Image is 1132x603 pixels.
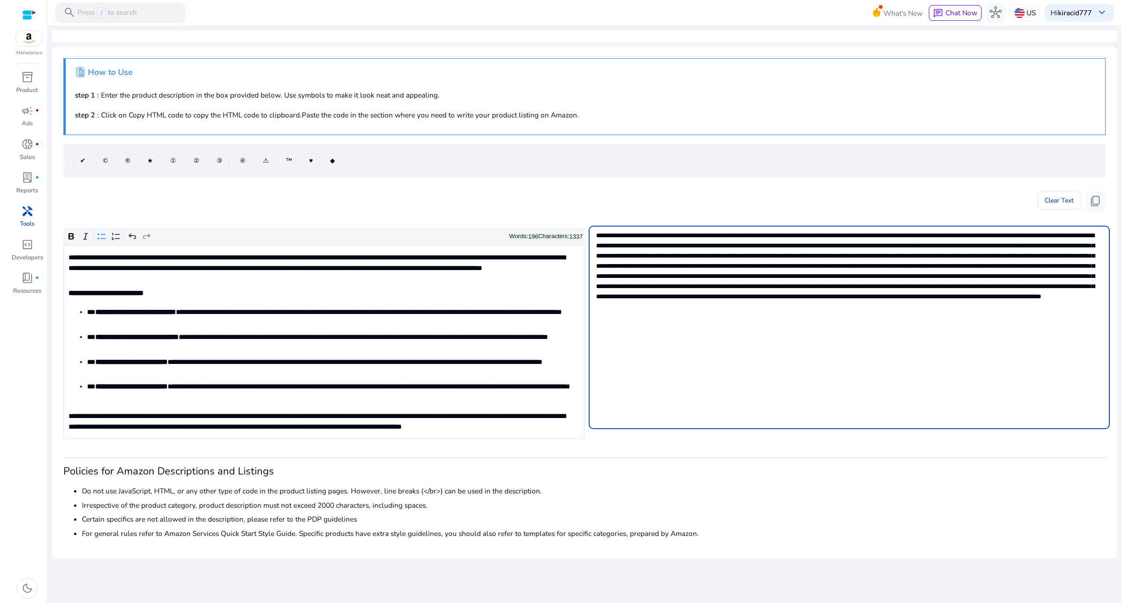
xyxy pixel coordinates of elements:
[35,142,39,147] span: fiber_manual_record
[16,49,42,56] p: Marketplace
[16,186,38,196] p: Reports
[186,154,207,168] button: ②
[21,205,33,217] span: handyman
[118,154,137,168] button: ®
[1026,5,1036,21] p: US
[63,465,1106,477] h3: Policies for Amazon Descriptions and Listings
[75,90,95,100] b: step 1
[103,156,108,166] span: ©
[12,253,43,263] p: Developers
[528,233,538,240] label: 196
[279,154,299,168] button: ™
[73,154,93,168] button: ✔
[1096,6,1108,18] span: keyboard_arrow_down
[63,245,585,439] div: Rich Text Editor. Editing area: main. Press Alt+0 for help.
[21,172,33,184] span: lab_profile
[75,90,1096,100] p: : Enter the product description in the box provided below. Use symbols to make it look neat and a...
[21,272,33,284] span: book_4
[21,239,33,251] span: code_blocks
[82,528,1106,539] li: For general rules refer to Amazon Services Quick Start Style Guide. Specific products have extra ...
[330,156,335,166] span: ◆
[569,233,583,240] label: 1337
[11,270,44,303] a: book_4fiber_manual_recordResources
[82,514,1106,524] li: Certain specifics are not allowed in the description, please refer to the PDP guidelines
[929,5,981,21] button: chatChat Now
[97,7,106,18] span: /
[986,3,1006,23] button: hub
[35,276,39,280] span: fiber_manual_record
[309,156,313,166] span: ♥
[11,136,44,170] a: donut_smallfiber_manual_recordSales
[140,154,161,168] button: ★
[80,156,86,166] span: ✔
[88,68,132,77] h4: How to Use
[1089,195,1101,207] span: content_copy
[193,156,199,166] span: ②
[21,105,33,117] span: campaign
[125,156,130,166] span: ®
[170,156,176,166] span: ①
[286,156,292,166] span: ™
[16,86,38,95] p: Product
[13,287,41,296] p: Resources
[21,71,33,83] span: inventory_2
[263,156,269,166] span: ⚠
[1058,8,1092,18] b: kiracid777
[1051,9,1092,16] p: Hi
[240,156,246,166] span: ④
[302,154,320,168] button: ♥
[323,154,342,168] button: ◆
[82,486,1106,496] li: Do not use JavaScript, HTML, or any other type of code in the product listing pages. However, lin...
[82,500,1106,511] li: Irrespective of the product category, product description must not exceed 2000 characters, includ...
[35,109,39,113] span: fiber_manual_record
[21,582,33,594] span: dark_mode
[209,154,230,168] button: ③
[255,154,276,168] button: ⚠
[232,154,253,168] button: ④
[989,6,1001,18] span: hub
[22,119,33,129] p: Ads
[1014,8,1025,18] img: us.svg
[883,5,923,21] span: What's New
[11,170,44,203] a: lab_profilefiber_manual_recordReports
[945,8,977,18] span: Chat Now
[147,156,153,166] span: ★
[15,31,43,46] img: amazon.svg
[20,153,35,162] p: Sales
[75,110,1096,120] p: : Click on Copy HTML code to copy the HTML code to clipboard.Paste the code in the section where ...
[1037,191,1081,210] button: Clear Text
[77,7,137,18] p: Press to search
[217,156,223,166] span: ③
[35,176,39,180] span: fiber_manual_record
[163,154,184,168] button: ①
[75,110,95,120] b: step 2
[1085,191,1106,212] button: content_copy
[11,69,44,103] a: inventory_2Product
[933,8,943,18] span: chat
[63,228,585,246] div: Editor toolbar
[20,220,34,229] p: Tools
[11,203,44,236] a: handymanTools
[21,138,33,150] span: donut_small
[509,231,583,242] div: Words: Characters:
[11,237,44,270] a: code_blocksDevelopers
[63,6,75,18] span: search
[1045,191,1074,210] span: Clear Text
[95,154,115,168] button: ©
[11,103,44,136] a: campaignfiber_manual_recordAds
